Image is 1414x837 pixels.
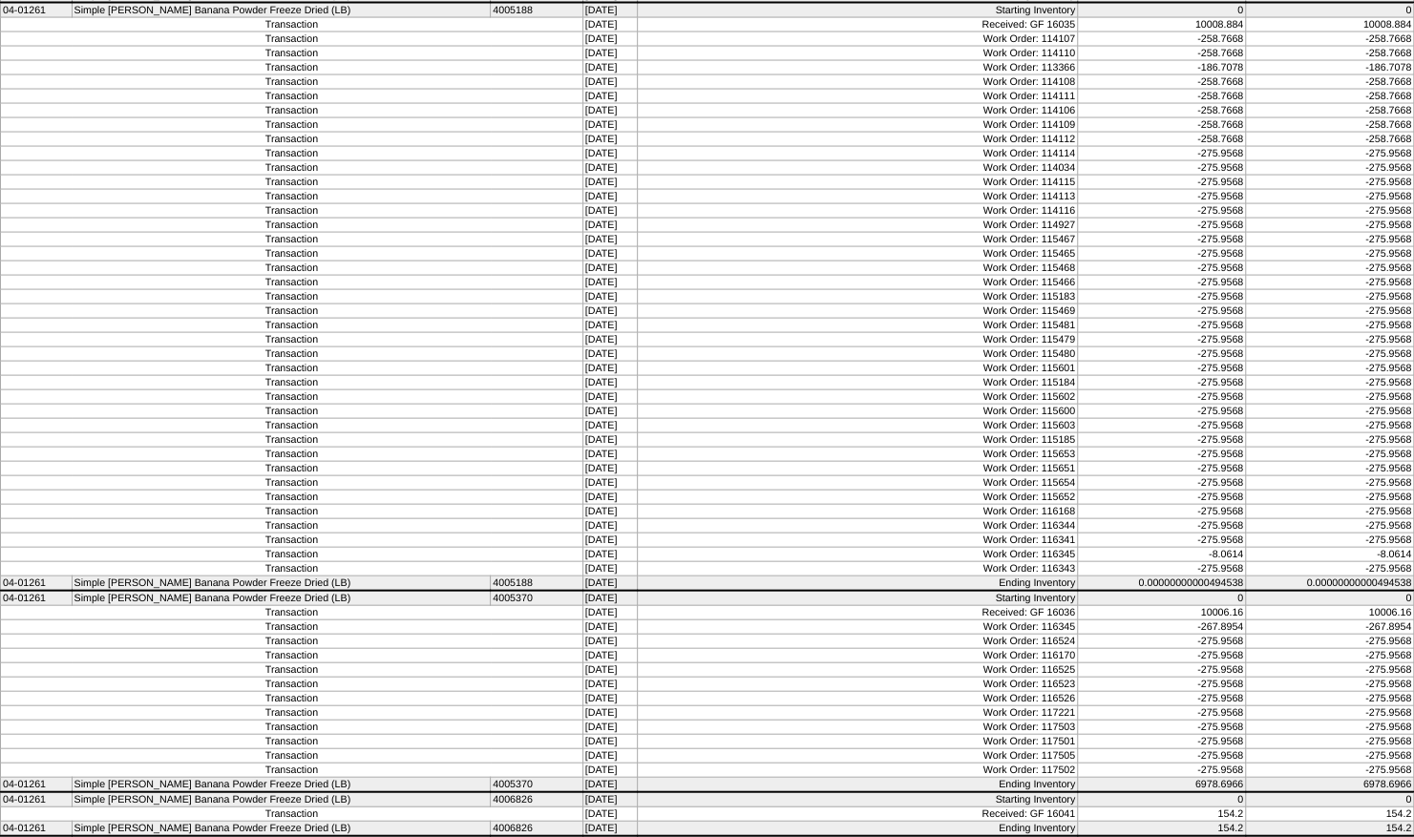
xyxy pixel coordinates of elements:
td: [DATE] [582,649,637,663]
td: -275.9568 [1077,262,1245,276]
td: Transaction [1,635,583,649]
td: -275.9568 [1077,462,1245,476]
td: -275.9568 [1245,663,1413,678]
td: Work Order: 116526 [638,692,1078,706]
td: [DATE] [582,576,637,592]
td: [DATE] [582,419,637,433]
td: Work Order: 115184 [638,376,1078,390]
td: Work Order: 117501 [638,735,1078,749]
td: -275.9568 [1077,678,1245,692]
td: Transaction [1,678,583,692]
td: [DATE] [582,462,637,476]
td: 04-01261 [1,792,73,807]
td: Received: GF 16036 [638,606,1078,620]
td: Transaction [1,204,583,219]
td: -275.9568 [1245,476,1413,491]
td: Starting Inventory [638,792,1078,807]
td: -186.7078 [1077,61,1245,75]
td: 4005188 [491,576,582,592]
td: -275.9568 [1245,721,1413,735]
td: Transaction [1,262,583,276]
td: 0.00000000000494538 [1245,576,1413,592]
td: Work Order: 116341 [638,534,1078,548]
td: [DATE] [582,735,637,749]
td: Transaction [1,433,583,448]
td: -275.9568 [1245,362,1413,376]
td: -275.9568 [1245,462,1413,476]
td: Transaction [1,118,583,133]
td: -258.7668 [1077,104,1245,118]
td: Transaction [1,61,583,75]
td: Starting Inventory [638,3,1078,18]
td: -275.9568 [1077,333,1245,347]
td: Work Order: 114110 [638,47,1078,61]
td: -275.9568 [1077,147,1245,161]
td: -275.9568 [1245,706,1413,721]
td: [DATE] [582,204,637,219]
td: -275.9568 [1245,262,1413,276]
td: [DATE] [582,778,637,793]
td: Transaction [1,247,583,262]
td: -275.9568 [1077,706,1245,721]
td: -275.9568 [1245,562,1413,576]
td: -186.7078 [1245,61,1413,75]
td: -275.9568 [1077,190,1245,204]
td: 04-01261 [1,778,73,793]
td: -275.9568 [1245,347,1413,362]
td: [DATE] [582,663,637,678]
td: -275.9568 [1245,304,1413,319]
td: Simple [PERSON_NAME] Banana Powder Freeze Dried (LB) [72,778,491,793]
td: 04-01261 [1,591,73,606]
td: 154.2 [1245,807,1413,822]
td: Transaction [1,190,583,204]
td: -275.9568 [1077,419,1245,433]
td: Work Order: 116170 [638,649,1078,663]
td: -258.7668 [1245,133,1413,147]
td: -275.9568 [1245,764,1413,778]
td: [DATE] [582,749,637,764]
td: Transaction [1,749,583,764]
td: Work Order: 115600 [638,405,1078,419]
td: Transaction [1,276,583,290]
td: -8.0614 [1245,548,1413,562]
td: [DATE] [582,692,637,706]
td: -275.9568 [1245,491,1413,505]
td: [DATE] [582,519,637,534]
td: Transaction [1,147,583,161]
td: 10008.884 [1245,18,1413,32]
td: -275.9568 [1245,376,1413,390]
td: -275.9568 [1077,390,1245,405]
td: 6978.6966 [1245,778,1413,793]
td: 0.00000000000494538 [1077,576,1245,592]
td: Work Order: 117505 [638,749,1078,764]
td: -275.9568 [1245,161,1413,176]
td: Transaction [1,562,583,576]
td: [DATE] [582,104,637,118]
td: [DATE] [582,534,637,548]
td: Work Order: 115465 [638,247,1078,262]
td: -275.9568 [1245,147,1413,161]
td: Transaction [1,462,583,476]
td: Transaction [1,491,583,505]
td: Transaction [1,419,583,433]
td: Work Order: 114109 [638,118,1078,133]
td: Transaction [1,721,583,735]
td: -275.9568 [1245,692,1413,706]
td: -267.8954 [1077,620,1245,635]
td: -258.7668 [1245,75,1413,90]
td: -275.9568 [1077,405,1245,419]
td: -275.9568 [1077,319,1245,333]
td: [DATE] [582,147,637,161]
td: Transaction [1,735,583,749]
td: -275.9568 [1077,735,1245,749]
td: [DATE] [582,247,637,262]
td: [DATE] [582,276,637,290]
td: Work Order: 115480 [638,347,1078,362]
td: [DATE] [582,290,637,304]
td: [DATE] [582,90,637,104]
td: [DATE] [582,792,637,807]
td: [DATE] [582,362,637,376]
td: -275.9568 [1245,319,1413,333]
td: -275.9568 [1077,491,1245,505]
td: -275.9568 [1077,534,1245,548]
